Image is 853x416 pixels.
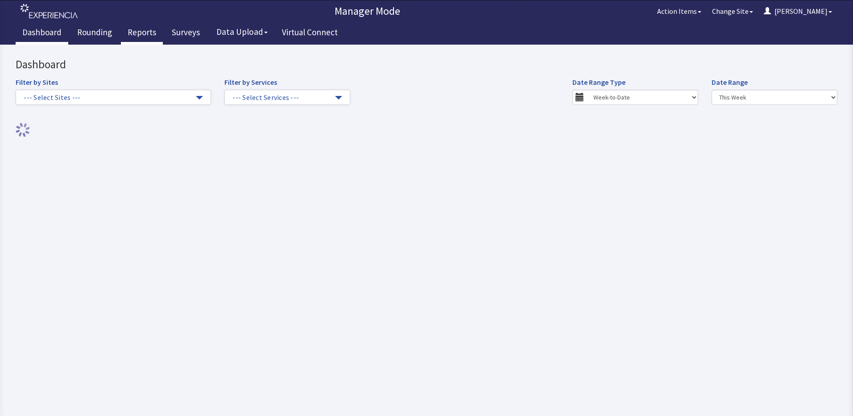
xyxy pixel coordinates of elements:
label: Filter by Services [224,32,277,43]
a: Virtual Connect [275,22,344,45]
label: Date Range Type [572,32,625,43]
a: Rounding [70,22,119,45]
span: --- Select Services --- [232,48,333,58]
button: [PERSON_NAME] [758,2,837,20]
button: Change Site [707,2,758,20]
button: --- Select Sites --- [16,45,211,60]
button: Action Items [652,2,707,20]
label: Filter by Sites [16,32,58,43]
a: Surveys [165,22,207,45]
p: Manager Mode [83,4,652,18]
button: Data Upload [211,24,273,40]
span: --- Select Sites --- [24,48,194,58]
h2: Dashboard [16,14,629,26]
a: Dashboard [16,22,68,45]
img: experiencia_logo.png [21,4,78,19]
a: Reports [121,22,163,45]
button: --- Select Services --- [224,45,350,60]
label: Date Range [712,32,748,43]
